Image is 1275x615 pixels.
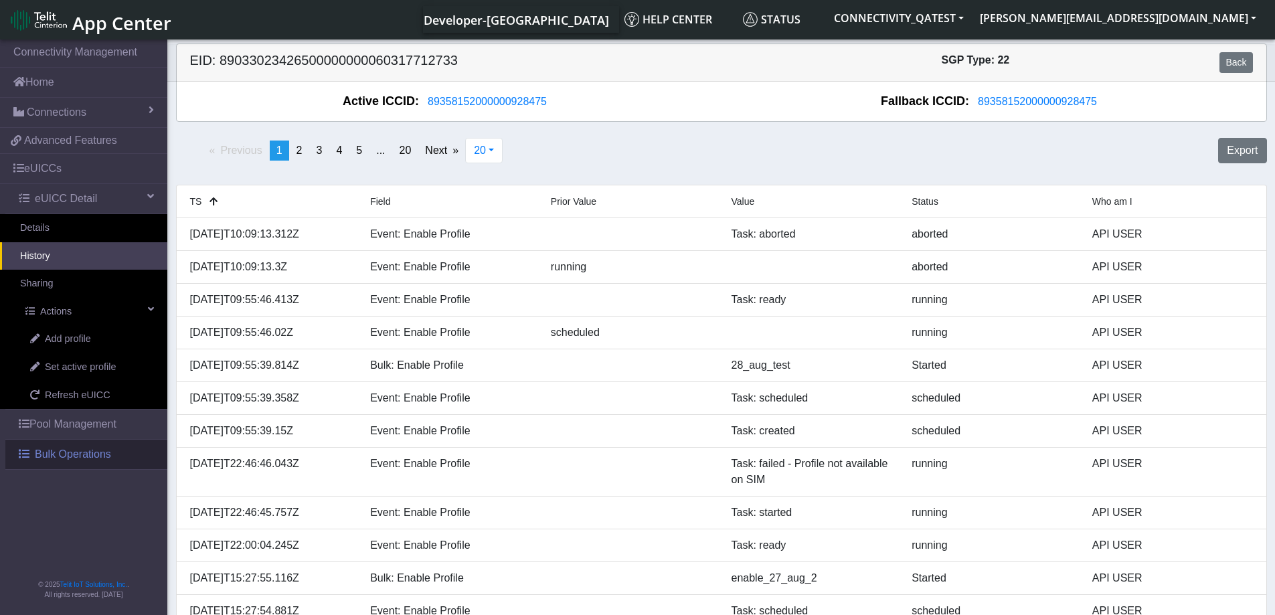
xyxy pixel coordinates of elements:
span: Connections [27,104,86,120]
span: 5 [356,145,362,156]
div: Event: Enable Profile [360,390,541,406]
div: API USER [1082,357,1263,373]
div: aborted [902,226,1082,242]
a: Next page [418,141,465,161]
div: Event: Enable Profile [360,537,541,553]
div: scheduled [902,423,1082,439]
span: Prior Value [551,196,596,207]
span: Actions [40,304,72,319]
div: API USER [1082,537,1263,553]
span: Previous [220,145,262,156]
div: running [541,259,721,275]
span: SGP Type: 22 [942,54,1010,66]
div: Task: ready [721,292,902,308]
div: Task: created [721,423,902,439]
div: Event: Enable Profile [360,505,541,521]
div: Event: Enable Profile [360,226,541,242]
img: logo-telit-cinterion-gw-new.png [11,9,67,31]
span: 20 [400,145,412,156]
a: Add profile [10,325,167,353]
button: 89358152000000928475 [419,93,556,110]
a: eUICC Detail [5,184,167,213]
div: [DATE]T22:00:04.245Z [180,537,361,553]
span: ... [376,145,385,156]
span: TS [190,196,202,207]
button: [PERSON_NAME][EMAIL_ADDRESS][DOMAIN_NAME] [972,6,1264,30]
span: App Center [72,11,171,35]
div: API USER [1082,259,1263,275]
div: scheduled [902,390,1082,406]
div: API USER [1082,390,1263,406]
h5: EID: 89033023426500000000060317712733 [180,52,721,73]
div: Bulk: Enable Profile [360,570,541,586]
div: Task: scheduled [721,390,902,406]
div: Event: Enable Profile [360,292,541,308]
div: Task: aborted [721,226,902,242]
a: Set active profile [10,353,167,381]
div: [DATE]T22:46:45.757Z [180,505,361,521]
button: 89358152000000928475 [969,93,1106,110]
div: enable_27_aug_2 [721,570,902,586]
div: Event: Enable Profile [360,423,541,439]
img: knowledge.svg [624,12,639,27]
span: 89358152000000928475 [428,96,547,107]
span: Fallback ICCID: [881,92,969,110]
span: Value [732,196,755,207]
button: CONNECTIVITY_QATEST [826,6,972,30]
div: Bulk: Enable Profile [360,357,541,373]
button: Export [1218,138,1266,163]
div: API USER [1082,226,1263,242]
div: running [902,505,1082,521]
div: aborted [902,259,1082,275]
span: 20 [474,145,486,156]
span: eUICC Detail [35,191,97,207]
a: Actions [5,298,167,326]
div: Task: failed - Profile not available on SIM [721,456,902,488]
div: [DATE]T09:55:39.814Z [180,357,361,373]
div: Started [902,357,1082,373]
a: Your current platform instance [423,6,608,33]
div: running [902,537,1082,553]
span: 2 [296,145,303,156]
span: Bulk Operations [35,446,111,462]
div: Event: Enable Profile [360,259,541,275]
a: Bulk Operations [5,440,167,469]
div: [DATE]T09:55:46.02Z [180,325,361,341]
span: Advanced Features [24,133,117,149]
div: 28_aug_test [721,357,902,373]
div: running [902,456,1082,488]
span: Add profile [45,332,91,347]
div: Started [902,570,1082,586]
button: 20 [465,138,503,163]
img: status.svg [743,12,758,27]
div: [DATE]T10:09:13.3Z [180,259,361,275]
span: Status [912,196,938,207]
span: 3 [316,145,322,156]
a: Telit IoT Solutions, Inc. [60,581,127,588]
div: [DATE]T10:09:13.312Z [180,226,361,242]
div: running [902,325,1082,341]
span: 1 [276,145,282,156]
div: [DATE]T09:55:39.358Z [180,390,361,406]
div: API USER [1082,423,1263,439]
div: [DATE]T09:55:46.413Z [180,292,361,308]
span: Status [743,12,800,27]
div: scheduled [541,325,721,341]
div: API USER [1082,292,1263,308]
a: Back [1219,52,1252,73]
div: Event: Enable Profile [360,325,541,341]
span: 89358152000000928475 [978,96,1097,107]
div: Event: Enable Profile [360,456,541,488]
div: [DATE]T22:46:46.043Z [180,456,361,488]
a: Help center [619,6,738,33]
span: Who am I [1092,196,1132,207]
a: App Center [11,5,169,34]
span: Set active profile [45,360,116,375]
span: Developer-[GEOGRAPHIC_DATA] [424,12,609,28]
div: [DATE]T09:55:39.15Z [180,423,361,439]
div: API USER [1082,325,1263,341]
a: Refresh eUICC [10,381,167,410]
span: Active ICCID: [343,92,419,110]
span: Help center [624,12,712,27]
div: API USER [1082,456,1263,488]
